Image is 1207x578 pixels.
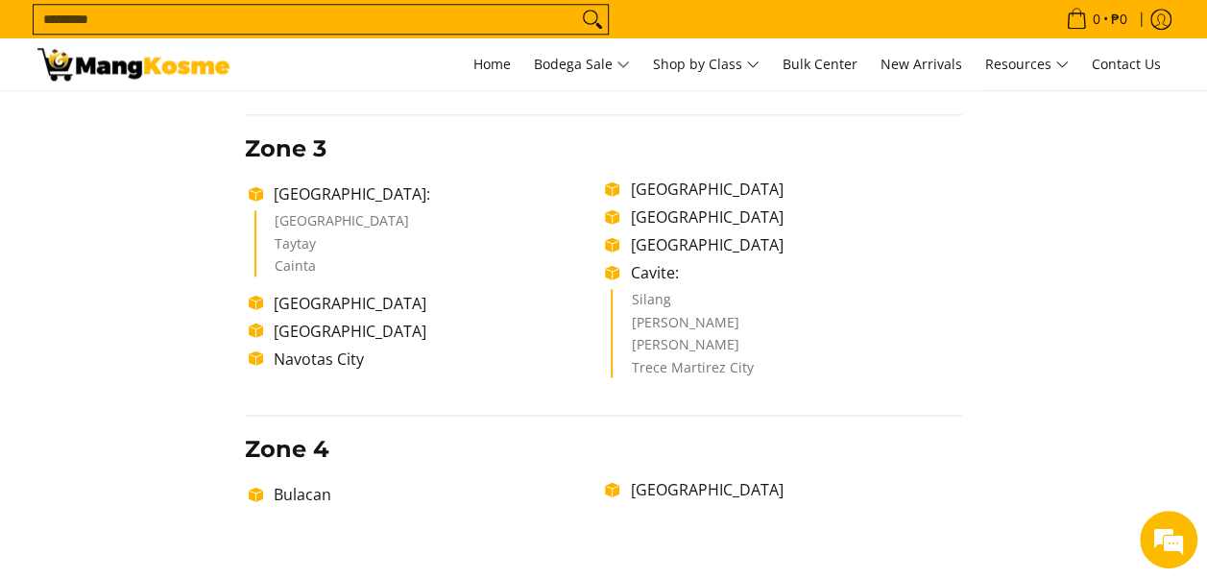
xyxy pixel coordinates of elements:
[264,320,605,343] li: [GEOGRAPHIC_DATA]
[1092,55,1161,73] span: Contact Us
[264,182,605,205] li: [GEOGRAPHIC_DATA]:
[275,237,587,260] li: Taytay
[1082,38,1171,90] a: Contact Us
[473,55,511,73] span: Home
[773,38,867,90] a: Bulk Center
[315,10,361,56] div: Minimize live chat window
[10,379,366,446] textarea: Type your message and hit 'Enter'
[976,38,1078,90] a: Resources
[577,5,608,34] button: Search
[783,55,857,73] span: Bulk Center
[620,205,961,229] li: [GEOGRAPHIC_DATA]
[275,259,587,277] li: Cainta
[275,214,587,237] li: [GEOGRAPHIC_DATA]
[111,169,265,363] span: We're online!
[1060,9,1133,30] span: •
[881,55,962,73] span: New Arrivals
[37,48,229,81] img: Shipping &amp; Delivery Page l Mang Kosme: Home Appliances Warehouse Sale!
[524,38,640,90] a: Bodega Sale
[620,478,961,501] li: [GEOGRAPHIC_DATA]
[620,178,961,201] li: [GEOGRAPHIC_DATA]
[264,292,605,315] li: [GEOGRAPHIC_DATA]
[620,261,961,284] li: Cavite:
[464,38,520,90] a: Home
[631,338,943,361] li: [PERSON_NAME]
[643,38,769,90] a: Shop by Class
[245,435,962,464] h3: Zone 4
[631,293,943,316] li: Silang
[653,53,760,77] span: Shop by Class
[1090,12,1103,26] span: 0
[534,53,630,77] span: Bodega Sale
[249,38,1171,90] nav: Main Menu
[245,134,962,163] h3: Zone 3
[985,53,1069,77] span: Resources
[264,348,605,371] li: Navotas City
[1108,12,1130,26] span: ₱0
[871,38,972,90] a: New Arrivals
[631,316,943,339] li: [PERSON_NAME]
[100,108,323,132] div: Chat with us now
[620,233,961,256] li: [GEOGRAPHIC_DATA]
[264,483,605,506] li: Bulacan
[631,361,943,378] li: Trece Martirez City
